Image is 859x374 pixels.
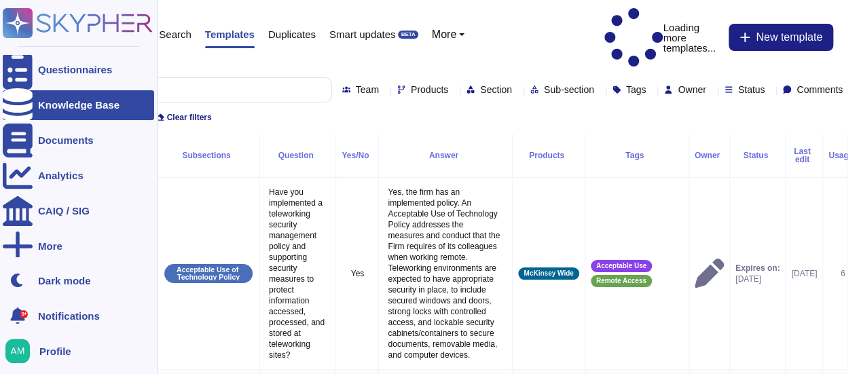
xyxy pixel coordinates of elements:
div: 6 [828,268,857,279]
span: Acceptable Use [596,263,646,269]
span: [DATE] [735,274,780,284]
a: Questionnaires [3,55,154,85]
div: Owner [695,151,724,160]
p: Have you implemented a teleworking security management policy and supporting security measures to... [266,183,330,364]
div: Dark mode [38,276,91,286]
span: Templates [205,29,255,39]
div: 9+ [20,310,28,318]
input: Search by keywords [54,78,331,102]
span: Smart updates [329,29,396,39]
p: Yes, the firm has an implemented policy. An Acceptable Use of Technology Policy addresses the mea... [384,183,507,364]
div: Yes/No [342,151,373,160]
p: Yes [342,268,373,279]
p: Loading more templates... [604,8,722,67]
span: Owner [678,85,706,94]
div: Analytics [38,170,84,181]
span: Profile [39,346,71,356]
span: Expires on: [735,263,780,274]
div: Answer [384,151,507,160]
a: Documents [3,126,154,155]
span: Remote Access [596,278,646,284]
div: Questionnaires [38,64,112,75]
button: user [3,336,39,366]
div: [DATE] [791,268,817,279]
div: BETA [398,31,418,39]
div: Status [735,151,780,160]
div: Usage [828,151,857,160]
button: New template [729,24,833,51]
div: More [38,241,62,251]
span: Tags [626,85,646,94]
div: Knowledge Base [38,100,120,110]
div: Question [266,151,330,160]
div: Last edit [791,147,817,164]
a: Analytics [3,161,154,191]
span: Clear filters [167,113,212,121]
span: Notifications [38,311,100,321]
span: Duplicates [268,29,316,39]
span: Search [159,29,191,39]
span: More [432,29,456,40]
a: CAIQ / SIG [3,196,154,226]
span: Team [356,85,379,94]
span: Sub-section [544,85,594,94]
button: More [432,29,465,40]
img: user [5,339,30,363]
div: Documents [38,135,94,145]
span: Products [411,85,448,94]
span: New template [756,32,822,43]
div: CAIQ / SIG [38,206,90,216]
span: Section [480,85,512,94]
div: Subsections [163,151,254,160]
span: Status [738,85,765,94]
span: Comments [797,85,843,94]
span: McKinsey Wide [524,270,573,277]
p: Acceptable Use of Technology Policy [169,266,248,280]
a: Knowledge Base [3,90,154,120]
div: Products [518,151,579,160]
div: Tags [591,151,683,160]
